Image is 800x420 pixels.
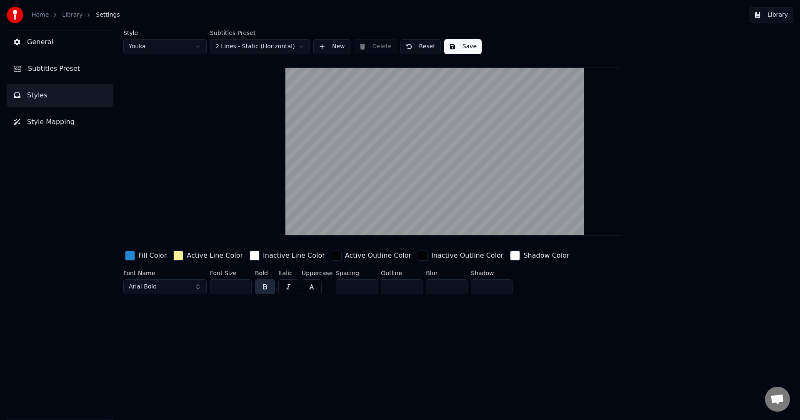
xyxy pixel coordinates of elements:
label: Spacing [336,270,377,276]
button: New [313,39,350,54]
button: Active Outline Color [330,249,413,262]
label: Bold [255,270,275,276]
a: Library [62,11,82,19]
div: Fill Color [138,251,167,261]
div: Active Line Color [187,251,243,261]
div: Chat megnyitása [765,387,790,412]
label: Font Size [210,270,252,276]
label: Shadow [471,270,512,276]
div: Inactive Line Color [263,251,325,261]
span: Subtitles Preset [28,64,80,74]
button: Inactive Line Color [248,249,327,262]
span: Style Mapping [27,117,75,127]
button: Reset [400,39,441,54]
button: General [7,30,113,54]
span: General [27,37,53,47]
label: Italic [278,270,298,276]
div: Inactive Outline Color [431,251,503,261]
img: youka [7,7,23,23]
div: Shadow Color [523,251,569,261]
button: Inactive Outline Color [416,249,505,262]
button: Styles [7,84,113,107]
label: Style [123,30,207,36]
button: Active Line Color [172,249,245,262]
span: Settings [96,11,120,19]
button: Style Mapping [7,110,113,134]
button: Shadow Color [508,249,571,262]
label: Blur [426,270,467,276]
div: Active Outline Color [345,251,411,261]
span: Styles [27,90,47,100]
label: Outline [381,270,422,276]
button: Library [749,7,793,22]
a: Home [32,11,49,19]
label: Uppercase [302,270,332,276]
button: Subtitles Preset [7,57,113,80]
button: Save [444,39,482,54]
label: Font Name [123,270,207,276]
nav: breadcrumb [32,11,120,19]
button: Fill Color [123,249,168,262]
label: Subtitles Preset [210,30,310,36]
span: Arial Bold [129,283,157,291]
